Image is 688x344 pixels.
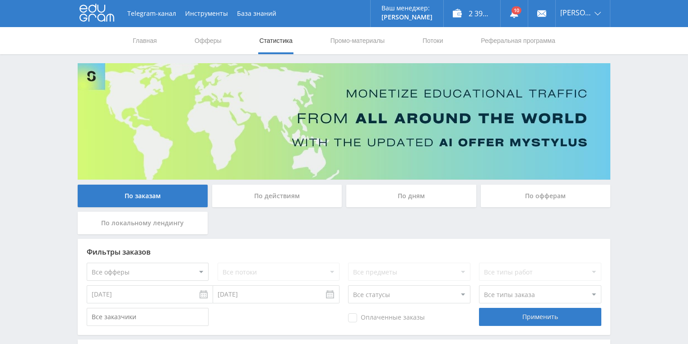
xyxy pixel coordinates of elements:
[481,185,611,207] div: По офферам
[346,185,476,207] div: По дням
[212,185,342,207] div: По действиям
[480,27,556,54] a: Реферальная программа
[87,308,209,326] input: Все заказчики
[381,14,432,21] p: [PERSON_NAME]
[560,9,592,16] span: [PERSON_NAME]
[87,248,601,256] div: Фильтры заказов
[422,27,444,54] a: Потоки
[381,5,432,12] p: Ваш менеджер:
[479,308,601,326] div: Применить
[78,63,610,180] img: Banner
[78,212,208,234] div: По локальному лендингу
[258,27,293,54] a: Статистика
[348,313,425,322] span: Оплаченные заказы
[194,27,223,54] a: Офферы
[132,27,158,54] a: Главная
[78,185,208,207] div: По заказам
[330,27,386,54] a: Промо-материалы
